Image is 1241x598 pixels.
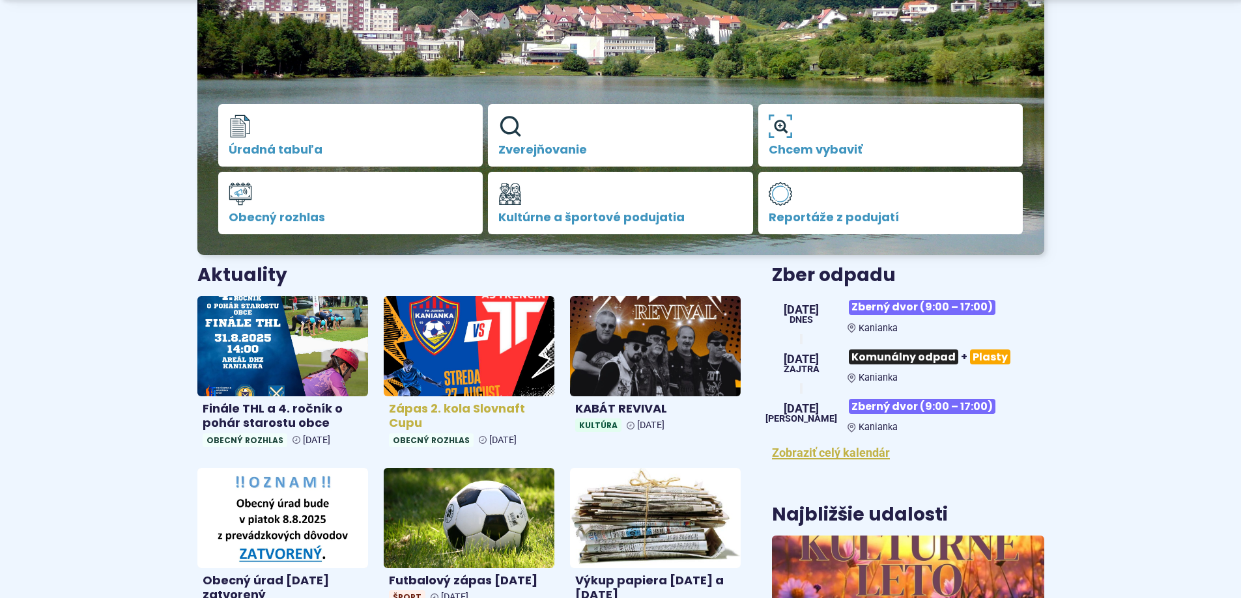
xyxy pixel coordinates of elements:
span: Kultúrne a športové podujatia [498,211,743,224]
a: Finále THL a 4. ročník o pohár starostu obce Obecný rozhlas [DATE] [197,296,368,452]
span: Obecný rozhlas [229,211,473,224]
span: [DATE] [765,403,837,415]
span: [DATE] [489,435,517,446]
h4: KABÁT REVIVAL [575,401,735,416]
a: Reportáže z podujatí [758,172,1023,234]
h3: Najbližšie udalosti [772,505,948,525]
span: [DATE] [303,435,330,446]
a: Komunálny odpad+Plasty Kanianka [DATE] Zajtra [772,344,1044,383]
span: Zverejňovanie [498,143,743,156]
span: Obecný rozhlas [389,433,474,447]
span: Kanianka [859,323,898,334]
span: Dnes [784,316,819,325]
h3: Aktuality [197,265,287,286]
span: [DATE] [637,420,664,431]
span: Kanianka [859,422,898,433]
h4: Futbalový zápas [DATE] [389,573,549,588]
a: Úradná tabuľa [218,104,483,167]
a: Zápas 2. kola Slovnaft Cupu Obecný rozhlas [DATE] [384,296,554,452]
span: Zajtra [784,365,820,374]
a: Zberný dvor (9:00 – 17:00) Kanianka [DATE] [PERSON_NAME] [772,394,1044,433]
h4: Finále THL a 4. ročník o pohár starostu obce [203,401,363,431]
span: [PERSON_NAME] [765,415,837,424]
span: [DATE] [784,353,820,365]
a: KABÁT REVIVAL Kultúra [DATE] [570,296,741,437]
a: Chcem vybaviť [758,104,1023,167]
h3: Zber odpadu [772,265,1044,286]
span: Zberný dvor (9:00 – 17:00) [849,300,995,315]
a: Obecný rozhlas [218,172,483,234]
span: [DATE] [784,304,819,316]
span: Komunálny odpad [849,349,958,364]
span: Kanianka [859,372,898,383]
span: Chcem vybaviť [769,143,1013,156]
span: Zberný dvor (9:00 – 17:00) [849,399,995,414]
span: Úradná tabuľa [229,143,473,156]
h3: + [848,344,1044,370]
a: Kultúrne a športové podujatia [488,172,753,234]
span: Reportáže z podujatí [769,211,1013,224]
a: Zobraziť celý kalendár [772,446,890,459]
span: Kultúra [575,418,621,432]
a: Zverejňovanie [488,104,753,167]
span: Obecný rozhlas [203,433,287,447]
span: Plasty [970,349,1010,364]
a: Zberný dvor (9:00 – 17:00) Kanianka [DATE] Dnes [772,295,1044,334]
h4: Zápas 2. kola Slovnaft Cupu [389,401,549,431]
